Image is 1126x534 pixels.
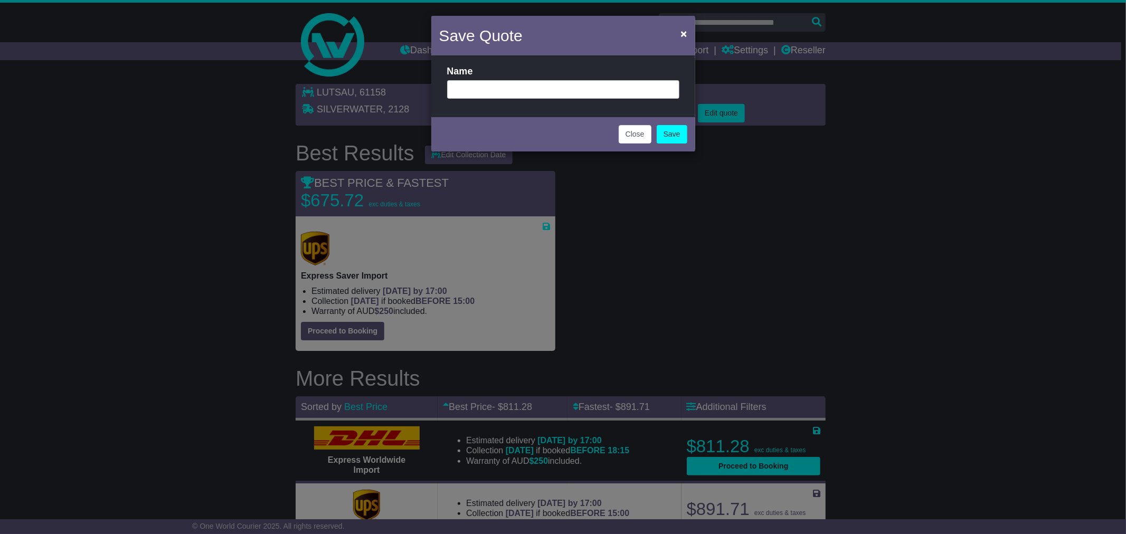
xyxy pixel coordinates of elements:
[680,27,687,40] span: ×
[447,66,473,78] label: Name
[439,24,523,47] h4: Save Quote
[675,23,692,44] button: Close
[619,125,651,144] button: Close
[657,125,687,144] a: Save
